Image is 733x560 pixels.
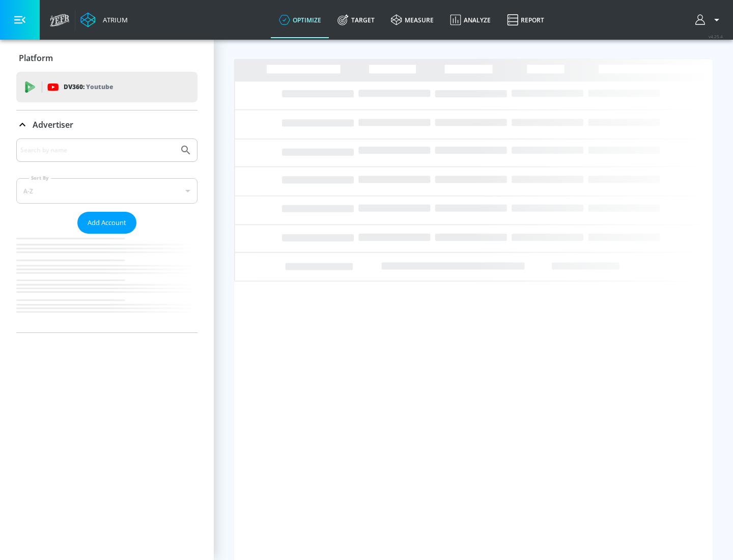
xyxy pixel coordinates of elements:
[20,144,175,157] input: Search by name
[88,217,126,229] span: Add Account
[16,234,198,332] nav: list of Advertiser
[29,175,51,181] label: Sort By
[77,212,136,234] button: Add Account
[80,12,128,27] a: Atrium
[16,72,198,102] div: DV360: Youtube
[64,81,113,93] p: DV360:
[19,52,53,64] p: Platform
[16,44,198,72] div: Platform
[329,2,383,38] a: Target
[16,138,198,332] div: Advertiser
[383,2,442,38] a: measure
[33,119,73,130] p: Advertiser
[16,110,198,139] div: Advertiser
[271,2,329,38] a: optimize
[499,2,552,38] a: Report
[99,15,128,24] div: Atrium
[86,81,113,92] p: Youtube
[16,178,198,204] div: A-Z
[442,2,499,38] a: Analyze
[709,34,723,39] span: v 4.25.4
